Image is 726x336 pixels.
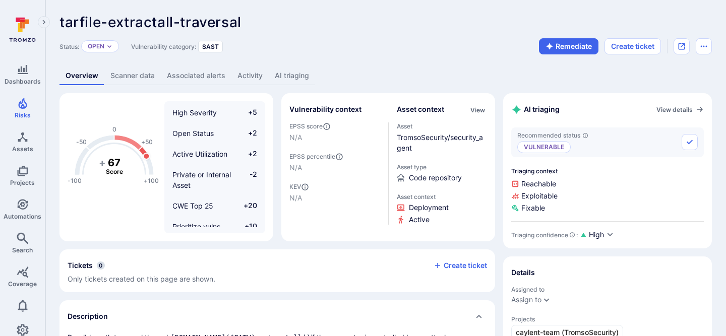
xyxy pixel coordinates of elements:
[99,157,106,169] tspan: +
[517,131,588,139] span: Recommended status
[59,66,104,85] a: Overview
[517,141,571,153] p: Vulnerable
[397,193,488,200] span: Asset context
[231,66,269,85] a: Activity
[397,163,488,171] span: Asset type
[106,168,123,175] text: Score
[144,177,159,184] text: +100
[172,201,213,210] span: CWE Top 25
[131,43,196,50] span: Vulnerability category:
[68,260,93,271] h2: Tickets
[674,38,690,54] div: Open original issue
[38,16,50,28] button: Expand navigation menu
[238,149,257,159] span: +2
[238,221,257,242] span: +10
[511,104,560,115] h2: AI triaging
[238,128,257,139] span: +2
[12,145,33,153] span: Assets
[172,150,227,158] span: Active Utilization
[539,38,598,54] button: Remediate
[88,42,104,50] button: Open
[269,66,315,85] a: AI triaging
[108,157,120,169] tspan: 67
[511,267,535,278] h2: Details
[68,311,108,321] h2: Description
[112,125,116,133] text: 0
[68,275,215,283] span: Only tickets created on this page are shown.
[106,43,112,49] button: Expand dropdown
[468,106,487,114] button: View
[397,133,483,152] a: TromsoSecurity/security_agent
[511,315,704,323] span: Projects
[696,38,712,54] button: Options menu
[94,157,135,176] g: The vulnerability score is based on the parameters defined in the settings
[59,249,495,292] section: tickets card
[409,173,462,183] span: Code repository
[172,108,217,117] span: High Severity
[682,134,698,150] button: Accept recommended status
[289,193,380,203] span: N/A
[40,18,47,27] i: Expand navigation menu
[10,179,35,186] span: Projects
[511,231,578,239] div: Triaging confidence :
[172,222,220,241] span: Prioritize vulns triaged by AI
[604,38,661,54] button: Create ticket
[238,200,257,211] span: +20
[289,153,380,161] span: EPSS percentile
[582,132,588,139] svg: AI triaging agent's recommendation for vulnerability status
[59,14,241,31] span: tarfile-extractall-traversal
[97,261,105,270] span: 0
[198,41,223,52] div: SAST
[238,169,257,190] span: -2
[511,167,704,175] span: Triaging context
[141,138,153,146] text: +50
[511,203,704,213] span: Fixable
[409,203,449,213] span: Click to view evidence
[289,104,361,114] h2: Vulnerability context
[5,78,41,85] span: Dashboards
[59,66,712,85] div: Vulnerability tabs
[289,163,380,173] span: N/A
[589,230,604,240] span: High
[511,179,704,189] span: Reachable
[68,177,82,184] text: -100
[397,104,444,114] h2: Asset context
[15,111,31,119] span: Risks
[289,132,380,143] span: N/A
[4,213,41,220] span: Automations
[569,232,575,238] svg: AI Triaging Agent self-evaluates the confidence behind recommended status based on the depth and ...
[434,261,487,270] button: Create ticket
[59,249,495,292] div: Collapse
[289,122,380,130] span: EPSS score
[397,122,488,130] span: Asset
[511,191,704,201] span: Exploitable
[104,66,161,85] a: Scanner data
[12,246,33,254] span: Search
[172,170,231,189] span: Private or Internal Asset
[468,104,487,115] div: Click to view all asset context details
[656,105,704,113] a: View details
[8,280,37,288] span: Coverage
[511,296,541,304] button: Assign to
[59,300,495,332] div: Collapse description
[589,230,614,240] button: High
[76,138,87,146] text: -50
[59,43,79,50] span: Status:
[172,129,214,138] span: Open Status
[542,296,551,304] button: Expand dropdown
[161,66,231,85] a: Associated alerts
[289,183,380,191] span: KEV
[238,107,257,118] span: +5
[409,215,430,225] span: Click to view evidence
[511,286,704,293] span: Assigned to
